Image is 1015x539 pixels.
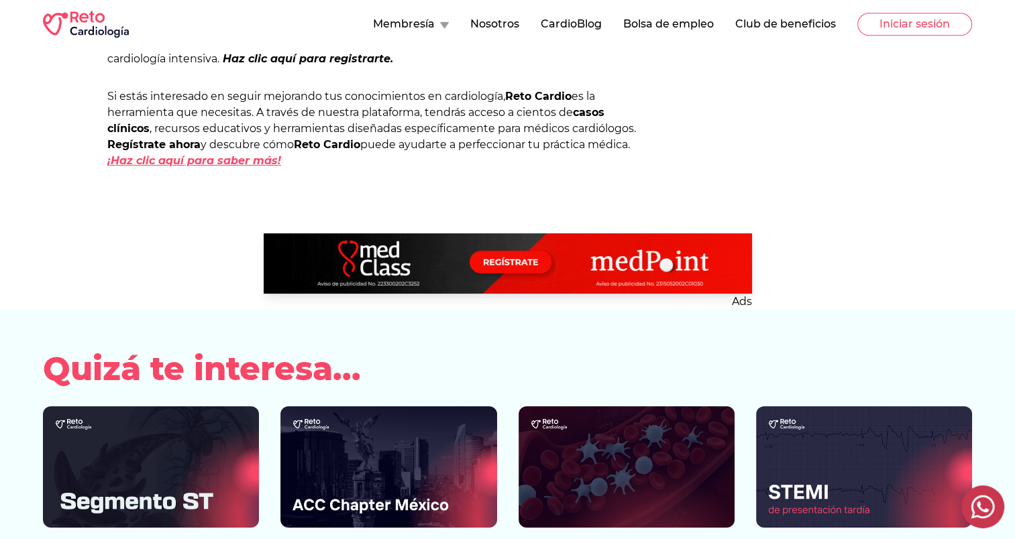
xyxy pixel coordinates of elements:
img: ¿La estrategia invasiva rutinaria es la mejor opción de tratamiento en los pacientes de edad avan... [43,406,259,528]
button: Bolsa de empleo [623,16,714,32]
strong: Reto Cardio [505,90,572,103]
a: ¡Haz clic aquí para saber más! [107,154,281,167]
button: Club de beneficios [735,16,836,32]
img: Terapia antiplaquetaria en pacientes con cirugía de revascularización miocárdica: actualización b... [519,406,735,528]
img: RETO Cardio Logo [43,11,129,38]
button: Iniciar sesión [857,13,972,36]
img: Revascularización en pacientes con STEMI de presentación tardía: evidencia, guías y retos actuales [756,406,972,528]
button: CardioBlog [541,16,602,32]
button: Membresía [373,16,449,32]
img: Ad - web | blog-post | banner | silanes medclass | 2025-09-11 | 1 [264,233,752,294]
h2: Quizá te interesa... [43,353,972,385]
strong: Regístrate ahora [107,138,201,151]
strong: Reto Cardio [294,138,360,151]
p: Si estás interesado en seguir mejorando tus conocimientos en cardiología, es la herramienta que n... [107,88,641,169]
img: Reto Cardio y ACC Chapter México se unen para fortalecer la comunidad cardiológica de México y LATAM [280,406,496,528]
button: Nosotros [470,16,519,32]
p: Ads [264,294,752,310]
a: Haz clic aquí para registrarte. [223,52,393,65]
